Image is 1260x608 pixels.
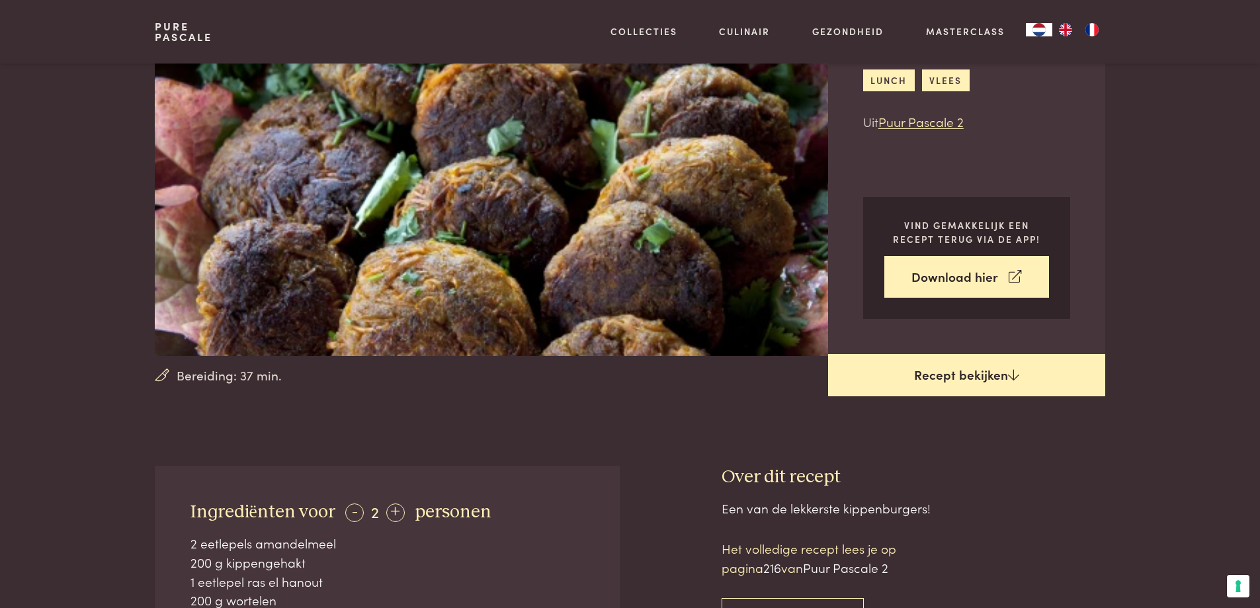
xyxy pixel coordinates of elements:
[415,503,491,521] span: personen
[1026,23,1052,36] a: NL
[610,24,677,38] a: Collecties
[371,500,379,522] span: 2
[922,69,970,91] a: vlees
[863,112,1070,132] p: Uit
[803,558,888,576] span: Puur Pascale 2
[1079,23,1105,36] a: FR
[812,24,884,38] a: Gezondheid
[1227,575,1249,597] button: Uw voorkeuren voor toestemming voor trackingtechnologieën
[1026,23,1105,36] aside: Language selected: Nederlands
[190,553,585,572] div: 200 g kippengehakt
[763,558,781,576] span: 216
[722,539,946,577] p: Het volledige recept lees je op pagina van
[878,112,964,130] a: Puur Pascale 2
[1026,23,1052,36] div: Language
[177,366,282,385] span: Bereiding: 37 min.
[828,354,1105,396] a: Recept bekijken
[926,24,1005,38] a: Masterclass
[345,503,364,522] div: -
[863,69,915,91] a: lunch
[722,466,1105,489] h3: Over dit recept
[719,24,770,38] a: Culinair
[190,503,335,521] span: Ingrediënten voor
[190,572,585,591] div: 1 eetlepel ras el hanout
[1052,23,1079,36] a: EN
[190,534,585,553] div: 2 eetlepels amandelmeel
[386,503,405,522] div: +
[884,256,1049,298] a: Download hier
[1052,23,1105,36] ul: Language list
[155,21,212,42] a: PurePascale
[722,499,1105,518] div: Een van de lekkerste kippenburgers!
[884,218,1049,245] p: Vind gemakkelijk een recept terug via de app!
